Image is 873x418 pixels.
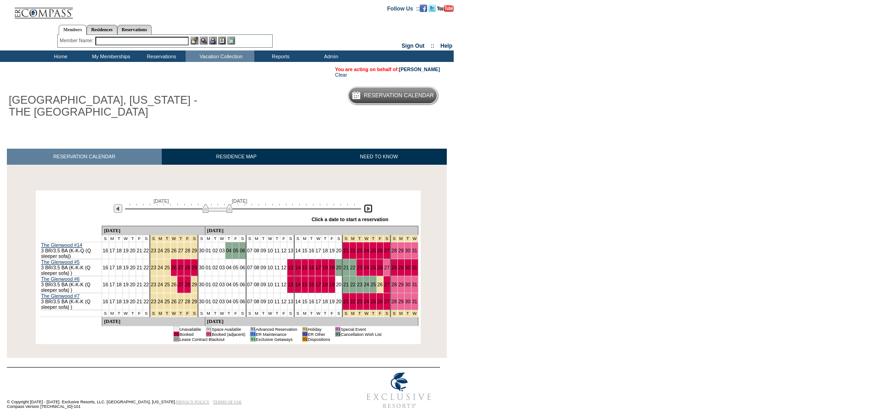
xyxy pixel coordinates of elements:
td: W [219,310,225,317]
a: 05 [233,265,238,270]
a: 24 [158,265,163,270]
a: 16 [103,265,108,270]
td: M [301,235,308,242]
a: 23 [357,282,362,287]
a: 25 [165,265,170,270]
a: 06 [240,265,245,270]
td: S [102,310,109,317]
a: 16 [309,282,314,287]
a: 21 [343,265,349,270]
a: 19 [123,299,129,304]
a: 30 [199,248,204,253]
a: 18 [322,299,328,304]
span: :: [431,43,434,49]
a: The Glenwood #14 [41,242,82,248]
a: 14 [295,265,301,270]
a: 19 [123,282,129,287]
a: 04 [226,248,231,253]
a: 04 [226,282,231,287]
a: 27 [384,299,390,304]
a: 20 [130,282,135,287]
a: 27 [384,282,390,287]
a: 21 [343,299,349,304]
a: 17 [110,299,115,304]
td: S [294,235,301,242]
td: F [136,310,143,317]
a: 22 [350,299,356,304]
a: 10 [268,282,273,287]
a: 11 [274,282,280,287]
a: 20 [130,265,135,270]
a: 20 [336,265,341,270]
a: 24 [364,248,369,253]
a: 10 [268,299,273,304]
a: 12 [281,282,286,287]
td: T [129,235,136,242]
td: New Year's [411,235,418,242]
a: 25 [165,248,170,253]
td: New Year's [397,235,404,242]
a: 15 [302,265,307,270]
a: 17 [110,282,115,287]
a: 11 [274,265,280,270]
a: 24 [158,299,163,304]
a: 12 [281,265,286,270]
a: RESERVATION CALENDAR [7,149,162,165]
a: 15 [302,248,307,253]
img: b_calculator.gif [227,37,235,45]
a: 29 [192,248,197,253]
a: 03 [220,282,225,287]
td: Christmas [363,235,370,242]
a: 30 [405,248,411,253]
td: Thanksgiving [150,235,157,242]
a: 30 [405,299,411,304]
a: 01 [206,265,211,270]
a: 02 [213,282,218,287]
td: T [225,310,232,317]
a: 17 [316,282,321,287]
a: Clear [335,72,347,78]
a: 05 [233,299,238,304]
div: Member Name: [60,37,95,45]
a: 17 [316,248,321,253]
a: 24 [364,282,369,287]
a: RESIDENCE MAP [162,149,311,165]
td: F [329,235,335,242]
td: S [246,235,253,242]
a: 25 [370,265,376,270]
td: Christmas [377,235,384,242]
a: 14 [295,248,301,253]
h1: [GEOGRAPHIC_DATA], [US_STATE] - THE [GEOGRAPHIC_DATA] [7,92,212,120]
td: Thanksgiving [191,235,198,242]
td: W [219,235,225,242]
a: NEED TO KNOW [311,149,447,165]
a: 29 [192,282,197,287]
a: 17 [110,265,115,270]
td: S [143,310,150,317]
a: 25 [370,299,376,304]
a: 27 [178,248,183,253]
a: 15 [302,282,307,287]
a: 28 [185,282,190,287]
td: Follow Us :: [387,5,420,12]
td: Thanksgiving [177,310,184,317]
td: Christmas [342,235,349,242]
td: Christmas [370,235,377,242]
img: Previous [114,204,122,213]
a: Residences [87,25,117,34]
a: 18 [322,282,328,287]
a: 11 [274,299,280,304]
a: 28 [185,299,190,304]
a: 18 [116,265,122,270]
a: 17 [316,265,321,270]
a: 03 [220,265,225,270]
a: 16 [309,299,314,304]
a: Sign Out [401,43,424,49]
a: Become our fan on Facebook [420,5,427,11]
a: 19 [329,248,335,253]
a: 13 [288,248,293,253]
img: View [200,37,208,45]
a: 18 [322,265,328,270]
td: Thanksgiving [150,310,157,317]
a: [PERSON_NAME] [399,67,440,72]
